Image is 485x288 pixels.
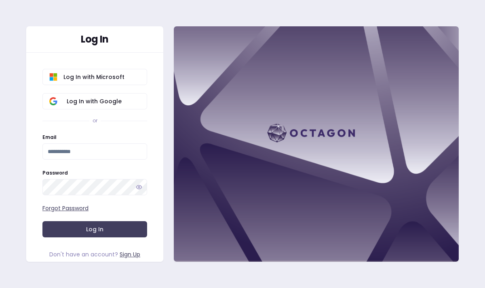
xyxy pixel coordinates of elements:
div: or [93,117,97,124]
button: Log In with Google [42,93,147,109]
span: Log In [86,225,103,233]
a: Forgot Password [42,204,89,212]
a: Sign Up [120,250,140,258]
div: Log In [42,34,147,44]
div: Don't have an account? [42,250,147,258]
span: Log In with Microsoft [48,73,140,81]
button: Log In with Microsoft [42,69,147,85]
label: Email [42,134,57,141]
button: Log In [42,221,147,237]
label: Password [42,169,68,176]
span: Log In with Google [48,97,140,105]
